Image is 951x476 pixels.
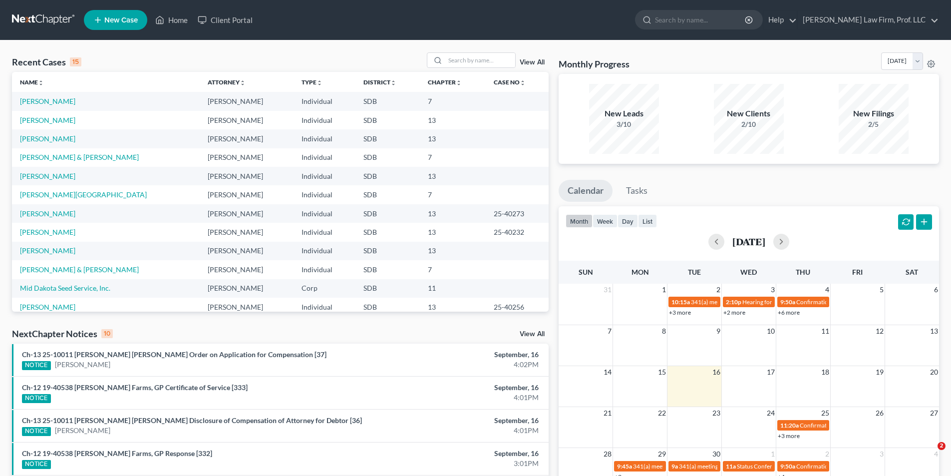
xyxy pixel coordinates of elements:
span: 28 [603,448,613,460]
a: Chapterunfold_more [428,78,462,86]
td: 25-40232 [486,223,549,241]
a: [PERSON_NAME] [20,246,75,255]
span: 13 [929,325,939,337]
div: New Clients [714,108,784,119]
span: Tue [688,268,701,276]
td: Individual [294,185,355,204]
td: 7 [420,185,486,204]
a: +2 more [723,309,745,316]
input: Search by name... [655,10,746,29]
td: 13 [420,298,486,316]
div: 15 [70,57,81,66]
span: 9a [671,463,678,470]
a: [PERSON_NAME] [20,116,75,124]
span: 17 [766,366,776,378]
div: 4:01PM [373,426,539,436]
span: 4 [824,284,830,296]
span: 2 [938,442,946,450]
span: Mon [632,268,649,276]
div: NOTICE [22,427,51,436]
div: NOTICE [22,460,51,469]
td: SDB [355,111,420,129]
td: [PERSON_NAME] [200,148,294,167]
a: [PERSON_NAME] [20,228,75,236]
a: Districtunfold_more [363,78,396,86]
td: SDB [355,223,420,241]
a: [PERSON_NAME] [20,303,75,311]
a: [PERSON_NAME] [20,209,75,218]
td: 11 [420,279,486,298]
td: SDB [355,148,420,167]
div: New Leads [589,108,659,119]
i: unfold_more [520,80,526,86]
h2: [DATE] [732,236,765,247]
td: 13 [420,129,486,148]
span: 11 [820,325,830,337]
span: 18 [820,366,830,378]
i: unfold_more [456,80,462,86]
td: Individual [294,242,355,260]
td: Individual [294,111,355,129]
div: NextChapter Notices [12,328,113,340]
span: 2 [715,284,721,296]
td: Individual [294,92,355,110]
td: SDB [355,129,420,148]
button: day [618,214,638,228]
td: SDB [355,92,420,110]
div: September, 16 [373,449,539,459]
span: 9:45a [617,463,632,470]
a: [PERSON_NAME] & [PERSON_NAME] [20,153,139,161]
td: 13 [420,204,486,223]
td: [PERSON_NAME] [200,204,294,223]
button: week [593,214,618,228]
td: 25-40273 [486,204,549,223]
td: 13 [420,111,486,129]
a: View All [520,59,545,66]
a: [PERSON_NAME] [55,426,110,436]
span: 31 [603,284,613,296]
span: 2 [824,448,830,460]
span: 3 [879,448,885,460]
a: Typeunfold_more [302,78,322,86]
td: SDB [355,260,420,279]
i: unfold_more [317,80,322,86]
span: 21 [603,407,613,419]
i: unfold_more [240,80,246,86]
td: Individual [294,223,355,241]
span: 25 [820,407,830,419]
a: Client Portal [193,11,258,29]
span: 23 [711,407,721,419]
td: SDB [355,279,420,298]
a: [PERSON_NAME] [20,172,75,180]
a: Ch-13 25-10011 [PERSON_NAME] [PERSON_NAME] Disclosure of Compensation of Attorney for Debtor [36] [22,416,362,425]
td: 13 [420,242,486,260]
button: list [638,214,657,228]
td: 13 [420,167,486,185]
span: 27 [929,407,939,419]
td: SDB [355,298,420,316]
a: Home [150,11,193,29]
span: Fri [852,268,863,276]
span: 19 [875,366,885,378]
span: Sun [579,268,593,276]
td: [PERSON_NAME] [200,185,294,204]
span: Confirmation hearing for [PERSON_NAME] [796,298,910,306]
td: SDB [355,167,420,185]
span: 341(a) meeting for [PERSON_NAME] & [PERSON_NAME] [633,463,782,470]
div: September, 16 [373,350,539,360]
td: [PERSON_NAME] [200,223,294,241]
td: SDB [355,204,420,223]
span: Status Conference for [PERSON_NAME] Sons, Inc. [737,463,868,470]
a: View All [520,331,545,338]
td: Individual [294,148,355,167]
td: 7 [420,148,486,167]
a: Attorneyunfold_more [208,78,246,86]
span: 341(a) meeting for [PERSON_NAME] & Cameo [PERSON_NAME] [691,298,860,306]
a: [PERSON_NAME] [20,134,75,143]
div: September, 16 [373,383,539,393]
td: 7 [420,92,486,110]
span: 9 [715,325,721,337]
span: 29 [657,448,667,460]
span: 10 [766,325,776,337]
a: Ch-12 19-40538 [PERSON_NAME] Farms, GP Response [332] [22,449,212,458]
